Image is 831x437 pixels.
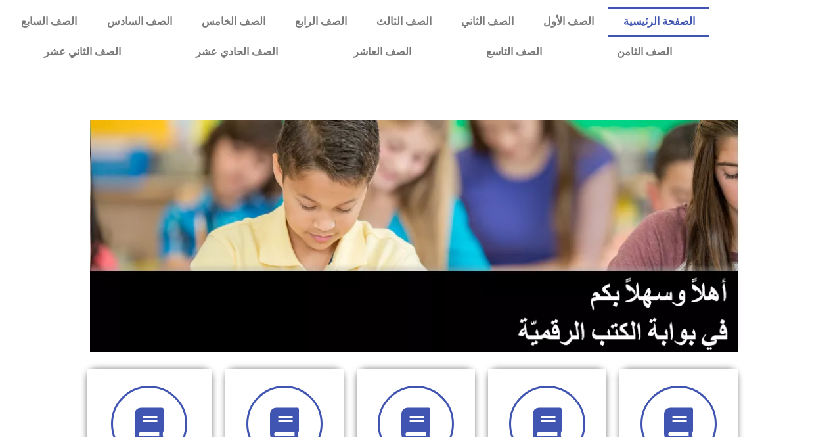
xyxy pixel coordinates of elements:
a: الصفحة الرئيسية [608,7,709,37]
a: الصف الرابع [280,7,361,37]
a: الصف الثامن [579,37,709,67]
a: الصف العاشر [316,37,449,67]
a: الصف الثاني عشر [7,37,158,67]
a: الصف الثاني [446,7,528,37]
a: الصف الأول [528,7,608,37]
a: الصف الخامس [187,7,280,37]
a: الصف السابع [7,7,92,37]
a: الصف السادس [92,7,187,37]
a: الصف التاسع [449,37,579,67]
a: الصف الحادي عشر [158,37,315,67]
a: الصف الثالث [361,7,446,37]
